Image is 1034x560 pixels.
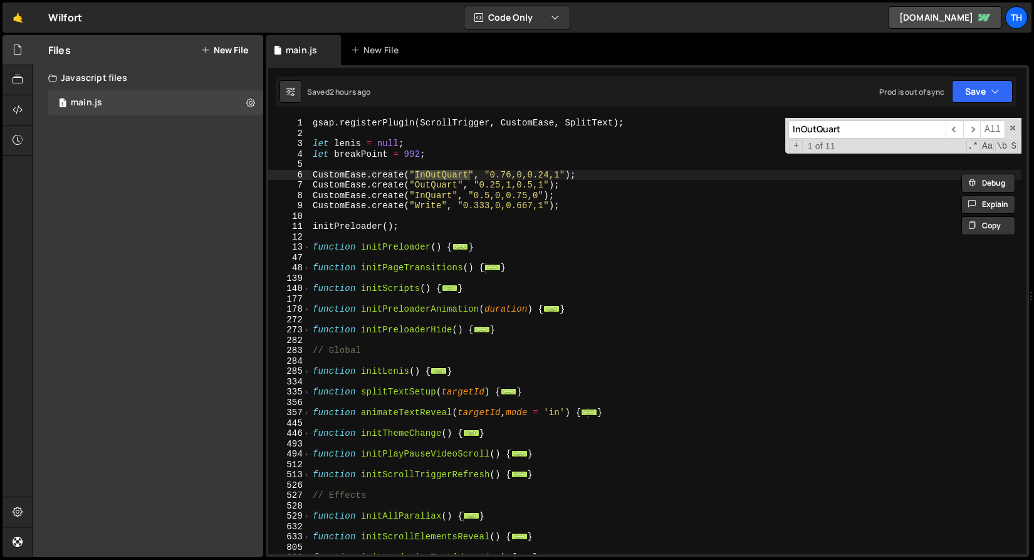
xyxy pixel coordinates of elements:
div: 4 [268,149,311,160]
div: 273 [268,325,311,335]
div: 13 [268,242,311,253]
div: 513 [268,470,311,480]
div: 494 [268,449,311,460]
div: 48 [268,263,311,273]
div: 11 [268,221,311,232]
a: Th [1005,6,1028,29]
span: ... [463,512,479,519]
div: 335 [268,387,311,398]
div: 140 [268,283,311,294]
span: 1 [59,99,66,109]
div: 632 [268,522,311,532]
a: [DOMAIN_NAME] [889,6,1001,29]
div: 334 [268,377,311,388]
span: ... [431,367,447,374]
div: 178 [268,304,311,315]
div: 5 [268,159,311,170]
div: 527 [268,490,311,501]
div: 3 [268,139,311,149]
div: 528 [268,501,311,512]
div: 16468/44594.js [48,90,263,115]
span: CaseSensitive Search [981,140,994,152]
span: ... [442,285,458,292]
button: Save [952,80,1013,103]
span: ... [501,388,517,395]
div: Saved [307,87,371,97]
div: 283 [268,346,311,356]
div: 805 [268,542,311,553]
span: ... [581,409,597,416]
span: Toggle Replace mode [790,140,803,152]
div: 285 [268,366,311,377]
span: RegExp Search [966,140,979,152]
span: ... [544,305,560,312]
span: Search In Selection [1010,140,1018,152]
div: 357 [268,408,311,418]
div: Wilfort [48,10,82,25]
div: 47 [268,253,311,263]
span: ... [511,450,528,457]
span: ... [452,243,469,250]
span: ... [463,430,479,436]
input: Search for [788,120,946,139]
div: main.js [71,97,102,108]
div: 6 [268,170,311,181]
div: New File [351,44,404,56]
div: 529 [268,511,311,522]
div: 493 [268,439,311,450]
div: Javascript files [33,65,263,90]
button: Code Only [464,6,570,29]
div: 10 [268,211,311,222]
span: 1 of 11 [803,141,840,152]
div: 446 [268,428,311,439]
div: 1 [268,118,311,129]
div: 139 [268,273,311,284]
div: 526 [268,480,311,491]
div: 512 [268,460,311,470]
button: Debug [961,174,1015,193]
span: Whole Word Search [995,140,1008,152]
div: 272 [268,315,311,325]
a: 🤙 [3,3,33,33]
div: 633 [268,532,311,542]
span: ... [511,533,528,540]
div: 356 [268,398,311,408]
div: main.js [286,44,317,56]
div: 2 [268,129,311,139]
div: Prod is out of sync [879,87,944,97]
span: ... [474,326,490,333]
span: ... [511,471,528,478]
span: ​ [946,120,963,139]
div: 284 [268,356,311,367]
div: 445 [268,418,311,429]
span: ... [484,264,501,271]
span: ​ [963,120,981,139]
button: New File [201,45,248,55]
div: 12 [268,232,311,243]
div: 8 [268,191,311,201]
span: Alt-Enter [980,120,1005,139]
div: 2 hours ago [330,87,371,97]
div: 282 [268,335,311,346]
h2: Files [48,43,71,57]
button: Explain [961,195,1015,214]
div: 9 [268,201,311,211]
div: 177 [268,294,311,305]
button: Copy [961,216,1015,235]
div: 7 [268,180,311,191]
